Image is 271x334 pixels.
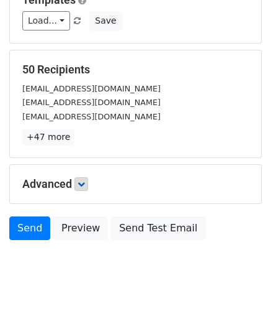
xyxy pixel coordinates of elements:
[22,11,70,30] a: Load...
[22,63,249,77] h5: 50 Recipients
[22,112,161,121] small: [EMAIL_ADDRESS][DOMAIN_NAME]
[22,84,161,93] small: [EMAIL_ADDRESS][DOMAIN_NAME]
[22,177,249,191] h5: Advanced
[53,216,108,240] a: Preview
[209,274,271,334] iframe: Chat Widget
[9,216,50,240] a: Send
[89,11,122,30] button: Save
[22,129,74,145] a: +47 more
[22,98,161,107] small: [EMAIL_ADDRESS][DOMAIN_NAME]
[111,216,205,240] a: Send Test Email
